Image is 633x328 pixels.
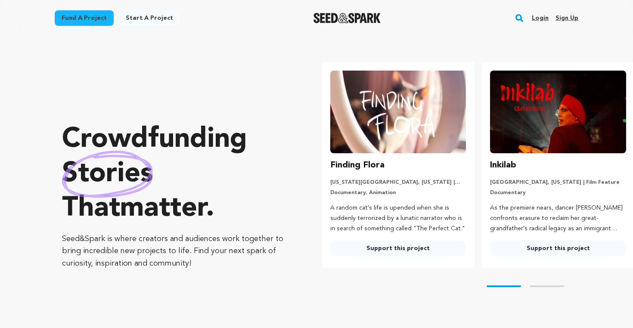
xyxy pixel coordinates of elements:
h3: Inkilab [490,158,516,172]
img: Inkilab image [490,71,626,153]
span: matter [120,195,206,223]
p: [US_STATE][GEOGRAPHIC_DATA], [US_STATE] | Film Short [330,179,466,186]
a: Login [532,11,549,25]
p: As the premiere nears, dancer [PERSON_NAME] confronts erasure to reclaim her great-grandfather's ... [490,203,626,234]
img: Finding Flora image [330,71,466,153]
p: A random cat's life is upended when she is suddenly terrorized by a lunatic narrator who is in se... [330,203,466,234]
a: Support this project [490,241,626,256]
p: Seed&Spark is where creators and audiences work together to bring incredible new projects to life... [62,233,287,270]
p: Documentary [490,189,626,196]
a: Start a project [119,10,180,26]
img: Seed&Spark Logo Dark Mode [313,13,381,23]
p: [GEOGRAPHIC_DATA], [US_STATE] | Film Feature [490,179,626,186]
img: hand sketched image [62,151,153,198]
p: Crowdfunding that . [62,123,287,226]
a: Support this project [330,241,466,256]
a: Sign up [555,11,578,25]
h3: Finding Flora [330,158,385,172]
a: Fund a project [55,10,114,26]
p: Documentary, Animation [330,189,466,196]
a: Seed&Spark Homepage [313,13,381,23]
